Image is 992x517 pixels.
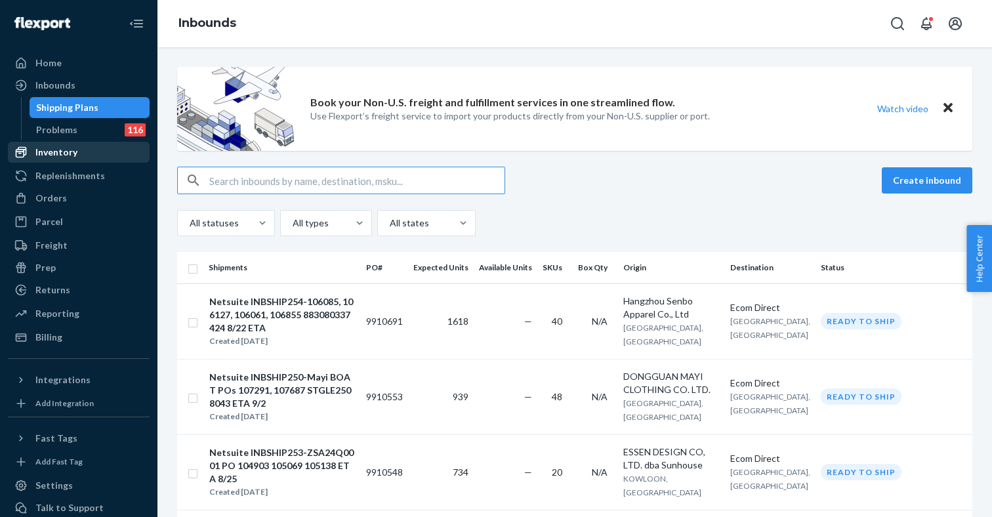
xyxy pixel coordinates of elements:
a: Problems116 [30,119,150,140]
a: Add Integration [8,396,150,411]
a: Home [8,52,150,73]
a: Inventory [8,142,150,163]
div: Reporting [35,307,79,320]
a: Prep [8,257,150,278]
div: Orders [35,192,67,205]
span: — [524,391,532,402]
button: Open account menu [942,10,968,37]
div: Inbounds [35,79,75,92]
div: Prep [35,261,56,274]
span: 939 [453,391,468,402]
span: [GEOGRAPHIC_DATA], [GEOGRAPHIC_DATA] [730,467,810,491]
span: — [524,466,532,478]
p: Book your Non-U.S. freight and fulfillment services in one streamlined flow. [310,95,675,110]
div: Replenishments [35,169,105,182]
button: Create inbound [882,167,972,194]
span: N/A [592,316,608,327]
span: KOWLOON, [GEOGRAPHIC_DATA] [623,474,701,497]
a: Billing [8,327,150,348]
div: Home [35,56,62,70]
span: [GEOGRAPHIC_DATA], [GEOGRAPHIC_DATA] [730,316,810,340]
div: Netsuite INBSHIP250-Mayi BOAT POs 107291, 107687 STGLE2508043 ETA 9/2 [209,371,355,410]
th: Shipments [203,252,361,283]
span: N/A [592,391,608,402]
div: Integrations [35,373,91,386]
th: Origin [618,252,725,283]
div: Billing [35,331,62,344]
a: Parcel [8,211,150,232]
th: PO# [361,252,408,283]
span: — [524,316,532,327]
a: Freight [8,235,150,256]
th: SKUs [537,252,573,283]
button: Watch video [869,99,937,118]
div: Ready to ship [821,464,901,480]
div: DONGGUAN MAYI CLOTHING CO. LTD. [623,370,720,396]
div: 116 [125,123,146,136]
div: Ready to ship [821,388,901,405]
a: Orders [8,188,150,209]
div: Returns [35,283,70,297]
td: 9910553 [361,359,408,434]
button: Open notifications [913,10,940,37]
input: Search inbounds by name, destination, msku... [209,167,505,194]
div: Parcel [35,215,63,228]
th: Expected Units [408,252,474,283]
div: Created [DATE] [209,335,355,348]
img: Flexport logo [14,17,70,30]
div: Ecom Direct [730,301,810,314]
a: Replenishments [8,165,150,186]
button: Close [940,99,957,118]
span: N/A [592,466,608,478]
div: ESSEN DESIGN CO, LTD. dba Sunhouse [623,445,720,472]
a: Add Fast Tag [8,454,150,470]
input: All statuses [188,217,190,230]
span: 1618 [447,316,468,327]
a: Inbounds [178,16,236,30]
button: Open Search Box [884,10,911,37]
div: Add Integration [35,398,94,409]
th: Destination [725,252,816,283]
a: Reporting [8,303,150,324]
ol: breadcrumbs [168,5,247,43]
a: Returns [8,279,150,300]
div: Talk to Support [35,501,104,514]
span: [GEOGRAPHIC_DATA], [GEOGRAPHIC_DATA] [623,398,703,422]
button: Fast Tags [8,428,150,449]
button: Help Center [966,225,992,292]
div: Hangzhou Senbo Apparel Co., Ltd [623,295,720,321]
div: Settings [35,479,73,492]
a: Inbounds [8,75,150,96]
th: Available Units [474,252,537,283]
span: 734 [453,466,468,478]
td: 9910691 [361,283,408,359]
th: Box Qty [573,252,618,283]
div: Created [DATE] [209,410,355,423]
td: 9910548 [361,434,408,510]
div: Inventory [35,146,77,159]
input: All states [388,217,390,230]
div: Ecom Direct [730,377,810,390]
a: Shipping Plans [30,97,150,118]
div: Add Fast Tag [35,456,83,467]
div: Ecom Direct [730,452,810,465]
button: Integrations [8,369,150,390]
div: Created [DATE] [209,486,355,499]
div: Netsuite INBSHIP254-106085, 106127, 106061, 106855 883080337424 8/22 ETA [209,295,355,335]
span: [GEOGRAPHIC_DATA], [GEOGRAPHIC_DATA] [730,392,810,415]
a: Settings [8,475,150,496]
div: Fast Tags [35,432,77,445]
span: 20 [552,466,562,478]
span: [GEOGRAPHIC_DATA], [GEOGRAPHIC_DATA] [623,323,703,346]
div: Netsuite INBSHIP253-ZSA24Q0001 PO 104903 105069 105138 ETA 8/25 [209,446,355,486]
div: Freight [35,239,68,252]
div: Problems [36,123,77,136]
p: Use Flexport’s freight service to import your products directly from your Non-U.S. supplier or port. [310,110,710,123]
input: All types [291,217,293,230]
span: 48 [552,391,562,402]
div: Shipping Plans [36,101,98,114]
button: Close Navigation [123,10,150,37]
span: 40 [552,316,562,327]
div: Ready to ship [821,313,901,329]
